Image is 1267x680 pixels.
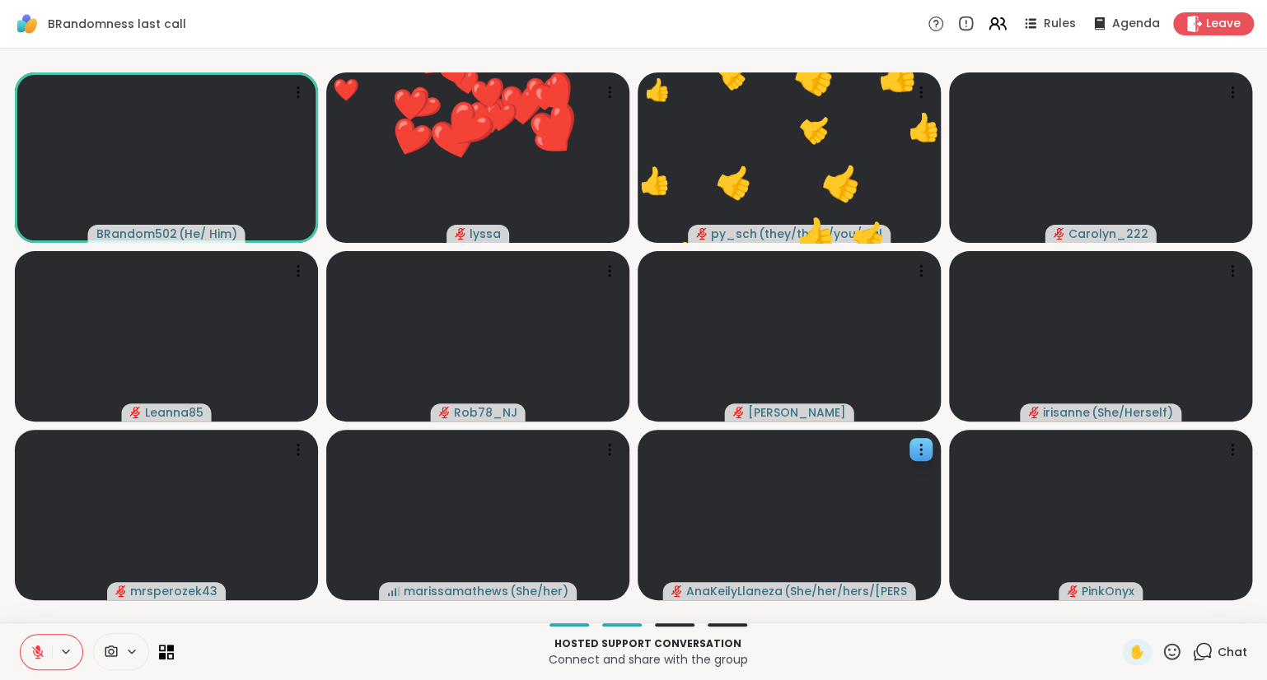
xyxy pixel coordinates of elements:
span: [PERSON_NAME] [748,404,846,421]
button: 👍 [770,28,863,120]
span: audio-muted [733,407,745,418]
div: ❤️ [333,74,359,106]
button: ❤️ [511,93,601,184]
button: 👍 [799,137,886,225]
button: 👍 [858,35,936,113]
button: ❤️ [456,60,523,128]
span: irisanne [1043,404,1090,421]
button: 👍 [694,141,776,222]
span: audio-muted [1067,585,1078,597]
button: 👍 [699,38,772,110]
span: ( they/them/you/y'all/i/we ) [759,226,882,242]
span: mrsperozek43 [130,583,217,599]
span: marissamathews [404,583,508,599]
span: Leave [1206,16,1241,32]
p: Connect and share with the group [184,651,1112,668]
button: ❤️ [422,38,489,105]
p: Hosted support conversation [184,636,1112,651]
span: ( He/ Him ) [179,226,237,242]
span: Carolyn_222 [1068,226,1148,242]
img: ShareWell Logomark [13,10,41,38]
span: AnaKeilyLlaneza [686,583,783,599]
span: Leanna85 [145,404,203,421]
span: BRandom502 [96,226,177,242]
button: 👍 [832,198,907,272]
span: PinkOnyx [1082,583,1134,599]
span: ✋ [1129,642,1145,662]
button: ❤️ [507,44,605,143]
span: audio-muted [130,407,142,418]
span: ( She/her/hers/[PERSON_NAME] ) [784,583,908,599]
button: 👍 [894,98,953,157]
span: Rules [1044,16,1076,32]
span: ( She/her ) [510,583,568,599]
span: audio-muted [1054,228,1065,240]
span: audio-muted [115,585,127,597]
span: audio-muted [455,228,466,240]
span: ( She/Herself ) [1092,404,1173,421]
span: lyssa [470,226,501,242]
button: 👍 [626,152,684,210]
span: Rob78_NJ [454,404,517,421]
span: audio-muted [671,585,683,597]
button: 👍 [780,199,852,271]
span: BRandomness last call [48,16,186,32]
span: py_sch [711,226,757,242]
button: 👍 [778,91,853,165]
span: Agenda [1112,16,1160,32]
button: ❤️ [367,95,455,182]
span: Chat [1218,644,1247,660]
span: audio-muted [1028,407,1040,418]
span: audio-muted [439,407,451,418]
div: 👍 [644,74,671,106]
